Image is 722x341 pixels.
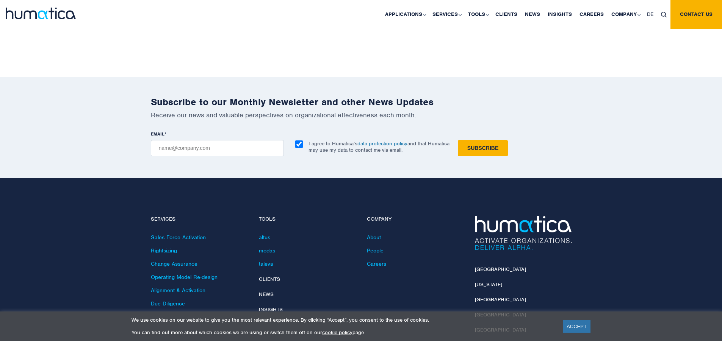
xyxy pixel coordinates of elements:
[475,281,502,288] a: [US_STATE]
[151,131,164,137] span: EMAIL
[259,216,356,223] h4: Tools
[151,140,284,156] input: name@company.com
[151,111,572,119] p: Receive our news and valuable perspectives on organizational effectiveness each month.
[151,96,572,108] h2: Subscribe to our Monthly Newsletter and other News Updates
[295,140,303,148] input: I agree to Humatica’sdata protection policyand that Humatica may use my data to contact me via em...
[259,247,275,254] a: modas
[259,306,283,313] a: Insights
[475,216,572,250] img: Humatica
[151,274,218,280] a: Operating Model Re-design
[259,234,270,241] a: altus
[367,234,381,241] a: About
[151,234,206,241] a: Sales Force Activation
[259,291,274,297] a: News
[367,247,384,254] a: People
[132,317,553,323] p: We use cookies on our website to give you the most relevant experience. By clicking “Accept”, you...
[475,296,526,303] a: [GEOGRAPHIC_DATA]
[151,300,185,307] a: Due Diligence
[458,140,508,156] input: Subscribe
[475,266,526,272] a: [GEOGRAPHIC_DATA]
[132,329,553,336] p: You can find out more about which cookies we are using or switch them off on our page.
[357,140,407,147] a: data protection policy
[151,287,205,294] a: Alignment & Activation
[563,320,590,333] a: ACCEPT
[647,11,653,17] span: DE
[151,247,177,254] a: Rightsizing
[309,140,449,153] p: I agree to Humatica’s and that Humatica may use my data to contact me via email.
[6,8,76,19] img: logo
[259,276,280,282] a: Clients
[259,260,273,267] a: taleva
[322,329,352,336] a: cookie policy
[151,260,197,267] a: Change Assurance
[367,260,386,267] a: Careers
[151,216,247,223] h4: Services
[661,12,667,17] img: search_icon
[367,216,464,223] h4: Company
